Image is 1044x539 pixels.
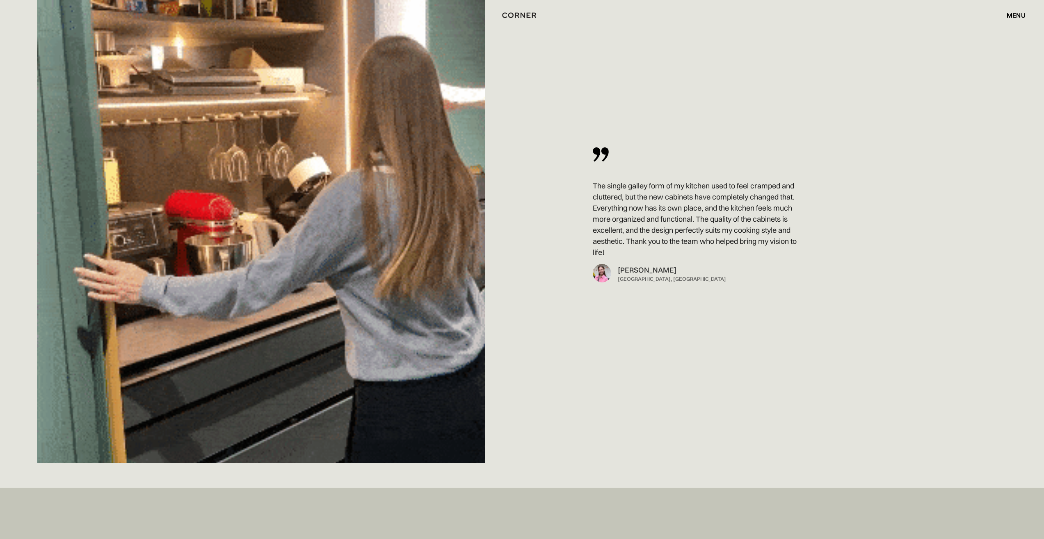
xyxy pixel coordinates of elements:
div: menu [1007,12,1026,18]
div: [GEOGRAPHIC_DATA], [GEOGRAPHIC_DATA] [618,275,726,283]
p: The single galley form of my kitchen used to feel cramped and cluttered, but the new cabinets hav... [593,180,803,258]
div: [PERSON_NAME] [618,264,726,275]
div: menu [998,8,1026,22]
a: home [482,10,562,21]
